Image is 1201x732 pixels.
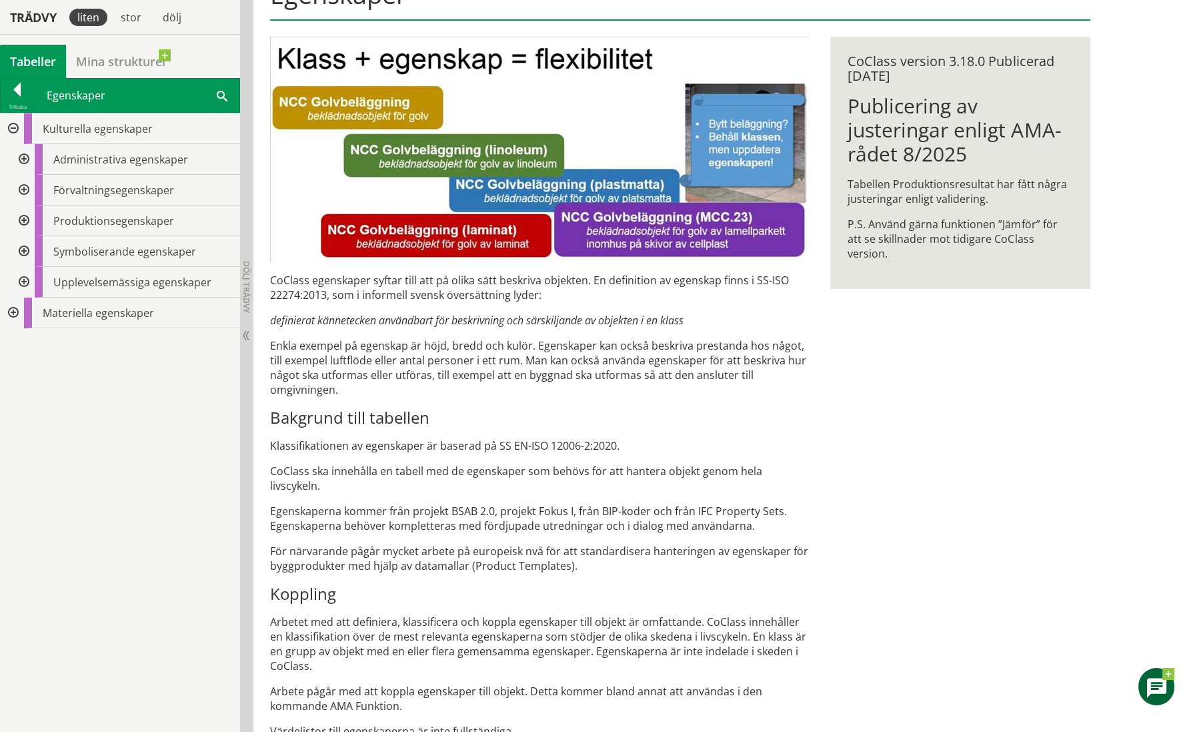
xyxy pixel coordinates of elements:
h1: Publicering av justeringar enligt AMA-rådet 8/2025 [848,94,1072,166]
div: Trädvy [3,10,64,25]
span: Produktionsegenskaper [53,214,174,228]
p: Arbete pågår med att koppla egenskaper till objekt. Detta kommer bland annat att användas i den k... [270,684,810,713]
p: Egenskaperna kommer från projekt BSAB 2.0, projekt Fokus I, från BIP-koder och från IFC Property ... [270,504,810,533]
div: Tillbaka [1,101,34,112]
div: CoClass version 3.18.0 Publicerad [DATE] [848,54,1072,83]
p: För närvarande pågår mycket arbete på europeisk nvå för att standardisera hanteringen av egenskap... [270,544,810,573]
span: Symboliserande egenskaper [53,244,196,259]
span: Administrativa egenskaper [53,152,188,167]
p: Arbetet med att definiera, klassificera och koppla egenskaper till objekt är omfattande. CoClass ... [270,615,810,673]
em: definierat kännetecken användbart för beskrivning och särskiljande av objekten i en klass [270,313,684,328]
p: Tabellen Produktionsresultat har fått några justeringar enligt validering. [848,177,1072,206]
span: Sök i tabellen [217,88,227,102]
div: dölj [155,9,189,26]
h3: Bakgrund till tabellen [270,408,810,428]
p: P.S. Använd gärna funktionen ”Jämför” för att se skillnader mot tidigare CoClass version. [848,217,1072,261]
p: Klassifikationen av egenskaper är baserad på SS EN-ISO 12006-2:2020. [270,438,810,453]
div: liten [69,9,107,26]
p: CoClass egenskaper syftar till att på olika sätt beskriva objekten. En definition av egenskap fin... [270,273,810,302]
a: Mina strukturer [66,45,177,78]
span: Upplevelsemässiga egenskaper [53,275,211,290]
span: Kulturella egenskaper [43,121,153,136]
span: Materiella egenskaper [43,306,154,320]
h3: Koppling [270,584,810,604]
img: bild-till-egenskaper.JPG [270,37,810,262]
span: Förvaltningsegenskaper [53,183,174,198]
div: stor [113,9,149,26]
div: Egenskaper [35,79,239,112]
p: CoClass ska innehålla en tabell med de egenskaper som behövs för att hantera objekt genom hela li... [270,464,810,493]
span: Dölj trädvy [241,261,252,313]
p: Enkla exempel på egenskap är höjd, bredd och kulör. Egenskaper kan också beskriva prestanda hos n... [270,338,810,397]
